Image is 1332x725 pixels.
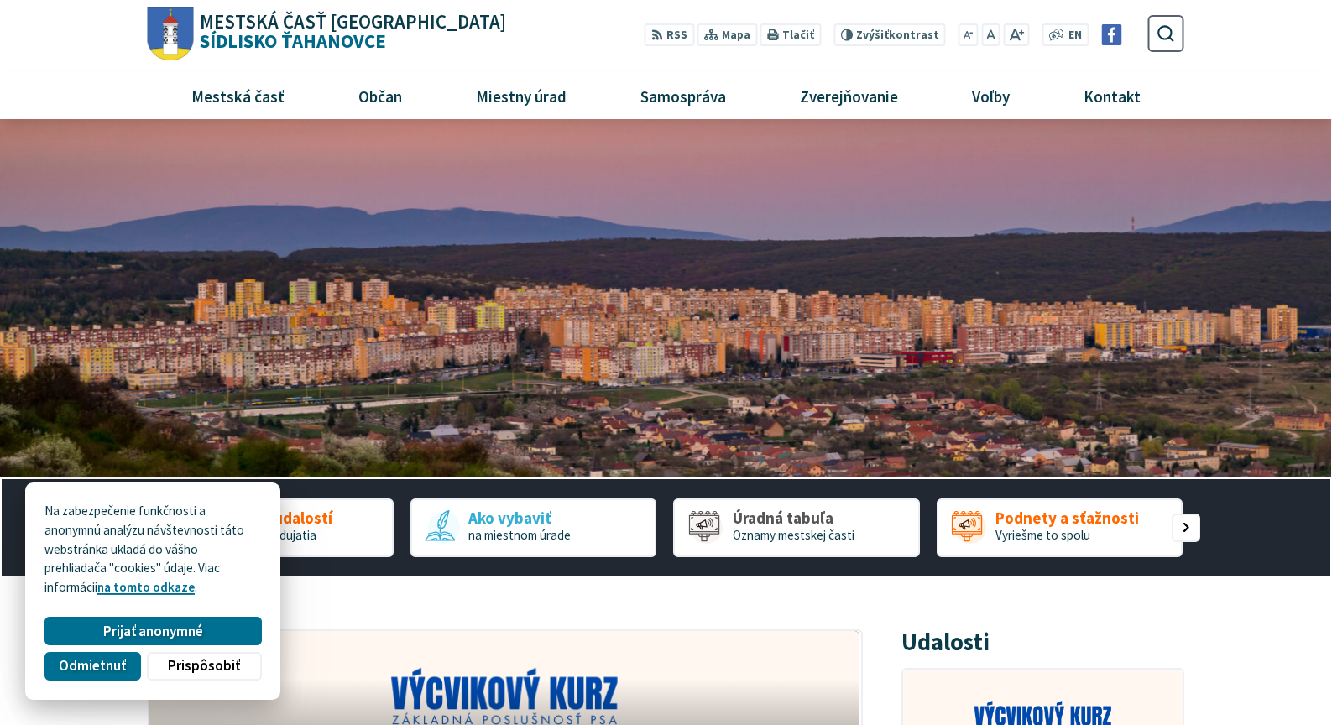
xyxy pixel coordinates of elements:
button: Odmietnuť [44,652,140,681]
button: Zväčšiť veľkosť písma [1003,23,1029,46]
button: Tlačiť [760,23,821,46]
span: Tlačiť [782,29,814,42]
div: 2 / 5 [410,498,656,557]
span: Miestny úrad [469,73,572,118]
h3: Udalosti [901,629,990,655]
a: Zverejňovanie [770,73,929,118]
a: EN [1064,27,1087,44]
a: Ako vybaviť na miestnom úrade [410,498,656,557]
button: Zmenšiť veľkosť písma [959,23,979,46]
div: 3 / 5 [673,498,919,557]
a: Miestny úrad [445,73,597,118]
button: Prispôsobiť [147,652,261,681]
span: Úradná tabuľa [733,509,854,527]
span: Kontakt [1078,73,1147,118]
span: Vyriešme to spolu [995,527,1090,543]
a: Podnety a sťažnosti Vyriešme to spolu [937,498,1183,557]
span: Voľby [966,73,1016,118]
span: na miestnom úrade [468,527,571,543]
img: Prejsť na Facebook stránku [1101,24,1122,45]
a: Samospráva [610,73,757,118]
span: Prispôsobiť [168,657,240,675]
span: Oznamy mestskej časti [733,527,854,543]
span: Ako vybaviť [468,509,571,527]
span: Zvýšiť [856,28,889,42]
button: Nastaviť pôvodnú veľkosť písma [981,23,1000,46]
span: Odmietnuť [59,657,126,675]
span: Občan [352,73,408,118]
span: Mapa [722,27,750,44]
a: RSS [645,23,694,46]
a: Občan [327,73,432,118]
span: RSS [666,27,687,44]
span: Mestská časť [185,73,290,118]
span: Samospráva [634,73,732,118]
div: Nasledujúci slajd [1172,514,1200,542]
img: Prejsť na domovskú stránku [148,7,194,61]
a: Mapa [697,23,757,46]
p: Na zabezpečenie funkčnosti a anonymnú analýzu návštevnosti táto webstránka ukladá do vášho prehli... [44,502,261,597]
button: Zvýšiťkontrast [833,23,945,46]
button: Prijať anonymné [44,617,261,645]
a: Mestská časť [160,73,315,118]
span: EN [1068,27,1082,44]
h1: Sídlisko Ťahanovce [194,13,507,51]
div: 4 / 5 [937,498,1183,557]
span: Mestská časť [GEOGRAPHIC_DATA] [200,13,506,32]
a: Voľby [942,73,1041,118]
a: Úradná tabuľa Oznamy mestskej časti [673,498,919,557]
a: Logo Sídlisko Ťahanovce, prejsť na domovskú stránku. [148,7,506,61]
span: Zverejňovanie [793,73,904,118]
span: Prijať anonymné [103,623,203,640]
a: Kontakt [1053,73,1172,118]
a: na tomto odkaze [97,579,195,595]
span: Podnety a sťažnosti [995,509,1139,527]
span: kontrast [856,29,939,42]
